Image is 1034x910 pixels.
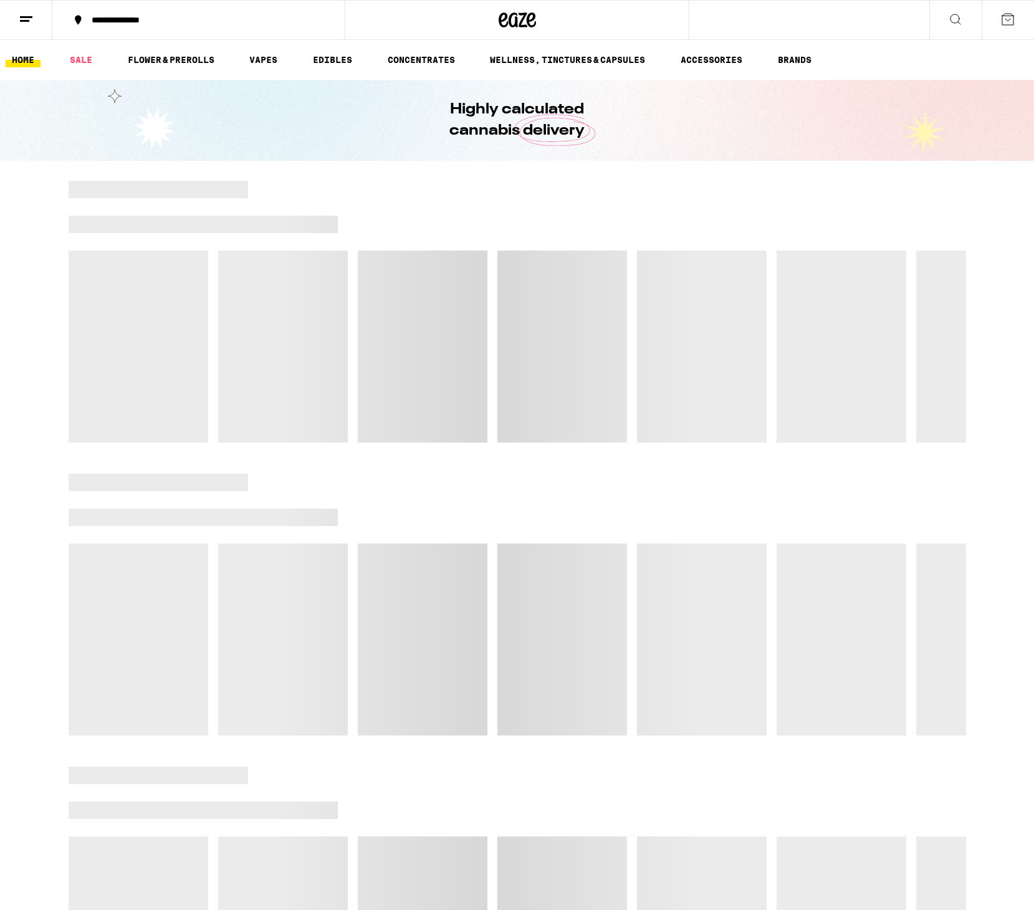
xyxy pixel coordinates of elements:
a: BRANDS [772,52,818,67]
a: ACCESSORIES [674,52,749,67]
a: WELLNESS, TINCTURES & CAPSULES [484,52,651,67]
a: EDIBLES [307,52,358,67]
a: FLOWER & PREROLLS [122,52,221,67]
a: HOME [6,52,41,67]
a: VAPES [243,52,284,67]
h1: Highly calculated cannabis delivery [414,99,620,141]
a: SALE [64,52,98,67]
a: CONCENTRATES [381,52,461,67]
